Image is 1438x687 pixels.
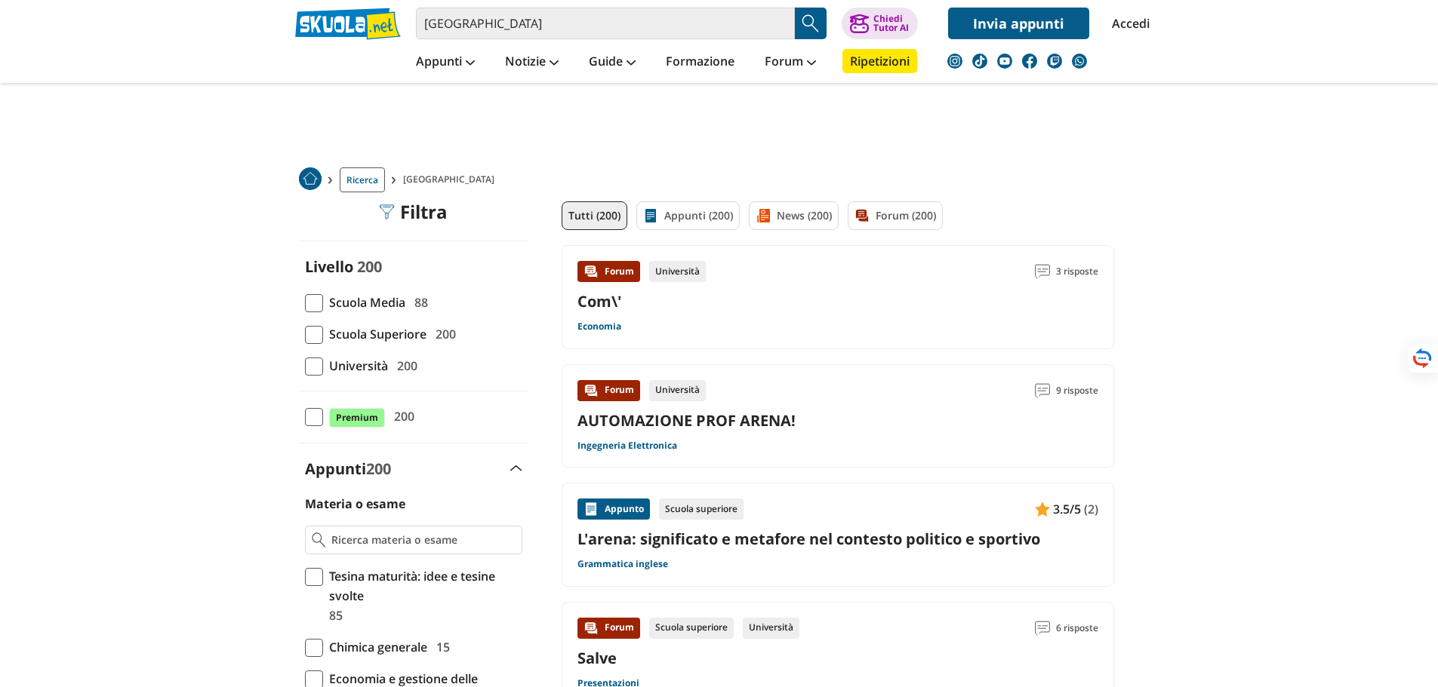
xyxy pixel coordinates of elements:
img: twitch [1047,54,1062,69]
span: 200 [366,459,391,479]
span: 200 [430,324,456,344]
a: Home [299,167,322,192]
a: Forum [761,49,820,76]
div: Forum [577,618,640,639]
div: Chiedi Tutor AI [873,14,909,32]
img: Forum contenuto [584,621,599,636]
a: Tutti (200) [562,201,627,230]
span: Scuola Superiore [323,324,426,344]
span: 9 risposte [1056,380,1098,401]
div: Università [649,380,706,401]
img: Commenti lettura [1035,621,1050,636]
a: L'arena: significato e metafore nel contesto politico e sportivo [577,529,1098,549]
span: 200 [391,356,417,376]
img: Apri e chiudi sezione [510,465,522,471]
img: Ricerca materia o esame [312,532,326,547]
img: facebook [1022,54,1037,69]
a: News (200) [749,201,839,230]
a: Salve [577,648,617,668]
img: instagram [947,54,962,69]
label: Materia o esame [305,495,405,512]
img: tiktok [972,54,987,69]
span: 3 risposte [1056,261,1098,282]
img: Forum filtro contenuto [854,208,870,223]
span: Tesina maturità: idee e tesine svolte [323,566,522,606]
img: Commenti lettura [1035,264,1050,279]
div: Università [649,261,706,282]
img: Commenti lettura [1035,383,1050,398]
button: Search Button [795,8,827,39]
img: Filtra filtri mobile [379,204,394,219]
a: Ripetizioni [842,49,917,73]
span: Università [323,356,388,376]
span: 200 [357,256,382,277]
span: [GEOGRAPHIC_DATA] [403,167,500,192]
div: Scuola superiore [659,498,744,520]
span: 85 [323,606,343,625]
span: (2) [1084,499,1098,519]
label: Livello [305,256,353,277]
img: Appunti filtro contenuto [643,208,658,223]
a: Com\' [577,291,621,311]
div: Filtra [379,201,448,222]
img: Cerca appunti, riassunti o versioni [799,12,822,35]
div: Scuola superiore [649,618,734,639]
a: Invia appunti [948,8,1089,39]
img: youtube [997,54,1012,69]
div: Università [743,618,799,639]
input: Cerca appunti, riassunti o versioni [416,8,795,39]
a: Appunti [412,49,479,76]
img: Home [299,167,322,190]
span: 88 [408,293,428,312]
a: Economia [577,320,621,333]
img: WhatsApp [1072,54,1087,69]
a: Formazione [662,49,738,76]
a: Forum (200) [848,201,943,230]
span: 200 [388,406,414,426]
a: Ricerca [340,167,385,192]
a: Grammatica inglese [577,558,668,570]
img: Forum contenuto [584,383,599,398]
span: Scuola Media [323,293,405,312]
label: Appunti [305,459,391,479]
div: Forum [577,261,640,282]
img: Appunti contenuto [584,501,599,517]
span: 6 risposte [1056,618,1098,639]
div: Forum [577,380,640,401]
a: Accedi [1112,8,1144,39]
img: Forum contenuto [584,264,599,279]
span: Chimica generale [323,637,427,657]
a: Guide [585,49,639,76]
input: Ricerca materia o esame [331,532,515,547]
a: Ingegneria Elettronica [577,440,677,452]
span: 3.5/5 [1053,499,1081,519]
span: Premium [329,408,385,428]
img: News filtro contenuto [756,208,771,223]
img: Appunti contenuto [1035,501,1050,517]
span: 15 [430,637,450,657]
button: ChiediTutor AI [842,8,918,39]
a: Appunti (200) [636,201,740,230]
div: Appunto [577,498,650,520]
a: AUTOMAZIONE PROF ARENA! [577,410,796,431]
a: Notizie [501,49,562,76]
